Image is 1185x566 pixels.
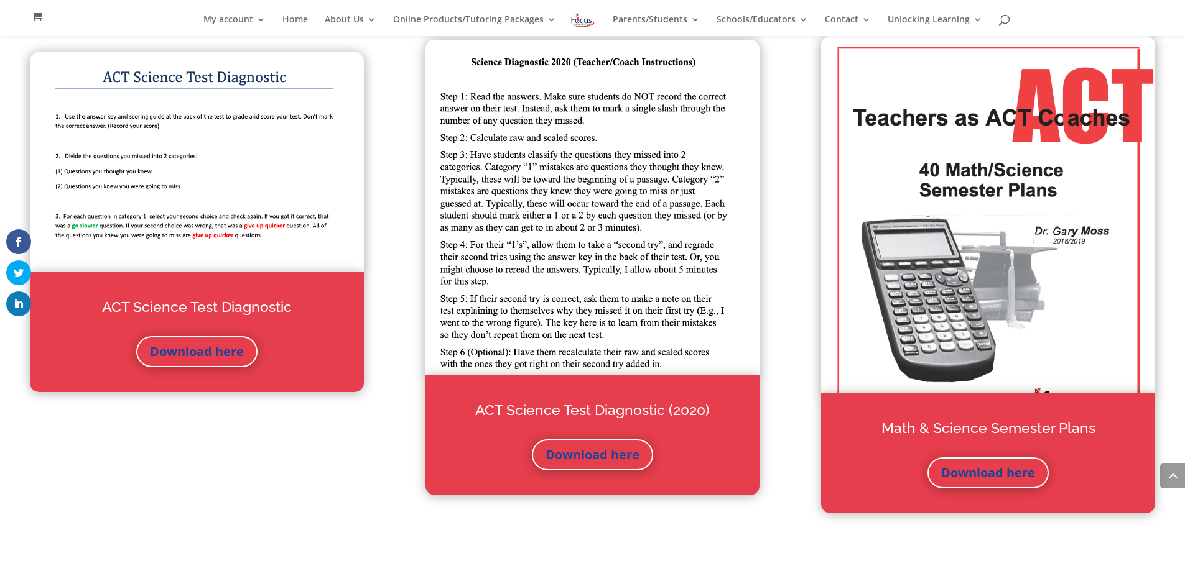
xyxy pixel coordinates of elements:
[570,11,596,29] img: Focus on Learning
[30,260,364,275] a: TAC Reading PP for Resources page
[203,15,266,36] a: My account
[450,399,735,427] h2: ACT Science Test Diagnostic (2020)
[55,296,339,324] h2: ACT Science Test Diagnostic
[821,381,1155,396] a: TAC Reading PP for Resources page
[888,15,982,36] a: Unlocking Learning
[825,15,871,36] a: Contact
[425,363,760,378] a: TAC Reading PP for Resources page
[282,15,308,36] a: Home
[613,15,700,36] a: Parents/Students
[927,457,1049,488] a: Download here
[325,15,376,36] a: About Us
[532,439,653,470] a: Download here
[425,40,760,375] img: Screen Shot 2021-07-02 at 11.51.29 AM
[846,418,1130,445] h2: Math & Science Semester Plans
[717,15,808,36] a: Schools/Educators
[393,15,556,36] a: Online Products/Tutoring Packages
[821,36,1155,393] img: Screen Shot 2021-07-02 at 12.32.45 PM
[136,336,258,367] a: Download here
[30,52,364,271] img: Screen Shot 2021-07-02 at 10.19.42 AM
